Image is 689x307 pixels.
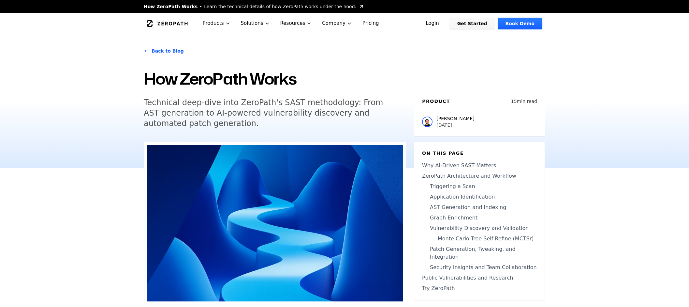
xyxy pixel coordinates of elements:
h6: On this page [422,150,537,156]
img: How ZeroPath Works [147,145,403,301]
a: Patch Generation, Tweaking, and Integration [422,245,537,261]
a: Monte Carlo Tree Self-Refine (MCTSr) [422,235,537,243]
button: Resources [275,13,317,34]
h6: Product [422,98,450,105]
a: Back to Blog [144,42,184,60]
h1: How ZeroPath Works [144,68,406,89]
p: [PERSON_NAME] [436,115,474,122]
a: How ZeroPath WorksLearn the technical details of how ZeroPath works under the hood. [144,3,364,10]
button: Products [198,13,236,34]
button: Solutions [236,13,275,34]
a: Application Identification [422,193,537,201]
a: Security Insights and Team Collaboration [422,264,537,271]
a: Book Demo [498,18,542,29]
span: Learn the technical details of how ZeroPath works under the hood. [204,3,356,10]
a: AST Generation and Indexing [422,203,537,211]
a: Try ZeroPath [422,284,537,292]
a: Get Started [449,18,495,29]
p: 15 min read [511,98,537,105]
a: Why AI-Driven SAST Matters [422,162,537,170]
a: Triggering a Scan [422,183,537,190]
a: Pricing [357,13,384,34]
img: Raphael Karger [422,117,432,127]
a: Login [418,18,447,29]
button: Company [317,13,357,34]
h5: Technical deep-dive into ZeroPath's SAST methodology: From AST generation to AI-powered vulnerabi... [144,97,394,129]
nav: Global [136,13,553,34]
span: How ZeroPath Works [144,3,198,10]
a: ZeroPath Architecture and Workflow [422,172,537,180]
a: Public Vulnerabilities and Research [422,274,537,282]
p: [DATE] [436,122,474,128]
a: Graph Enrichment [422,214,537,222]
a: Vulnerability Discovery and Validation [422,224,537,232]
